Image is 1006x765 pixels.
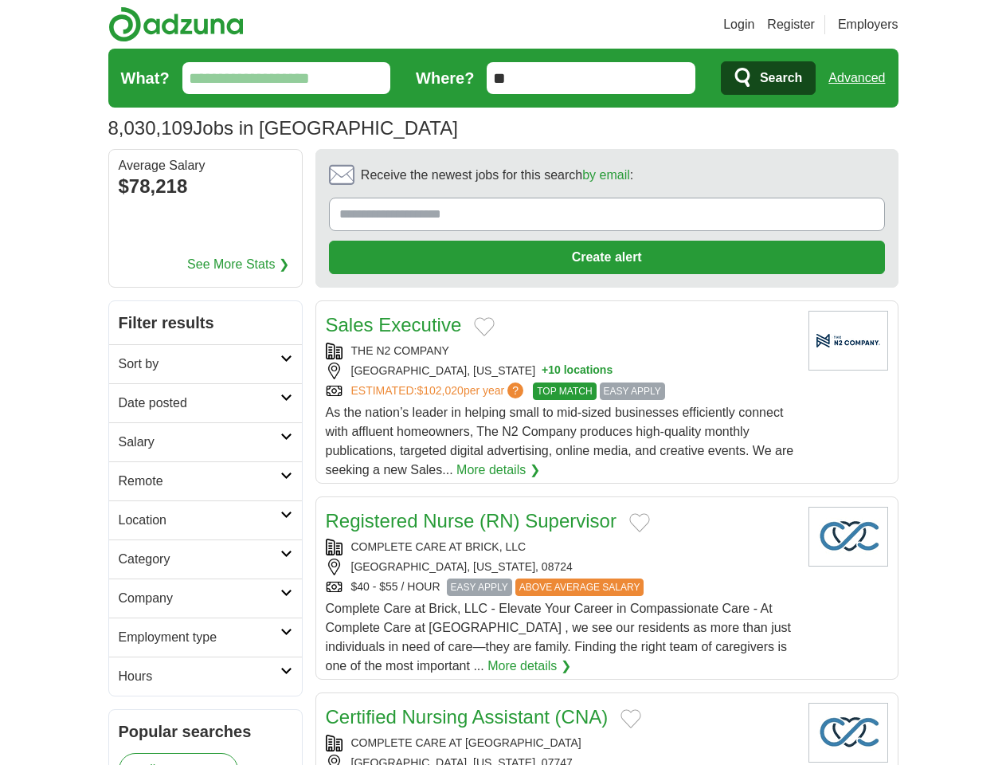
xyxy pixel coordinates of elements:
[109,539,302,579] a: Category
[119,550,280,569] h2: Category
[838,15,898,34] a: Employers
[487,657,571,676] a: More details ❯
[187,255,289,274] a: See More Stats ❯
[723,15,754,34] a: Login
[326,735,796,751] div: COMPLETE CARE AT [GEOGRAPHIC_DATA]
[326,363,796,379] div: [GEOGRAPHIC_DATA], [US_STATE]
[721,61,816,95] button: Search
[109,461,302,500] a: Remote
[119,172,292,201] div: $78,218
[109,301,302,344] h2: Filter results
[119,355,280,374] h2: Sort by
[533,382,596,400] span: TOP MATCH
[417,384,463,397] span: $102,020
[760,62,802,94] span: Search
[109,500,302,539] a: Location
[109,657,302,696] a: Hours
[329,241,885,274] button: Create alert
[361,166,633,185] span: Receive the newest jobs for this search :
[326,559,796,575] div: [GEOGRAPHIC_DATA], [US_STATE], 08724
[629,513,650,532] button: Add to favorite jobs
[119,394,280,413] h2: Date posted
[109,618,302,657] a: Employment type
[326,602,792,673] span: Complete Care at Brick, LLC - Elevate Your Career in Compassionate Care - At Complete Care at [GE...
[121,66,170,90] label: What?
[828,62,885,94] a: Advanced
[326,510,617,532] a: Registered Nurse (RN) Supervisor
[474,317,495,336] button: Add to favorite jobs
[620,709,641,728] button: Add to favorite jobs
[808,507,888,567] img: Company logo
[326,579,796,596] div: $40 - $55 / HOUR
[456,461,540,480] a: More details ❯
[351,382,527,400] a: ESTIMATED:$102,020per year?
[109,344,302,383] a: Sort by
[416,66,474,90] label: Where?
[515,579,644,596] span: ABOVE AVERAGE SALARY
[767,15,815,34] a: Register
[582,168,630,182] a: by email
[447,579,512,596] span: EASY APPLY
[119,511,280,530] h2: Location
[108,117,458,139] h1: Jobs in [GEOGRAPHIC_DATA]
[119,667,280,686] h2: Hours
[326,314,462,335] a: Sales Executive
[119,159,292,172] div: Average Salary
[109,579,302,618] a: Company
[808,703,888,763] img: Company logo
[326,406,794,477] span: As the nation’s leader in helping small to mid-sized businesses efficiently connect with affluent...
[108,114,194,143] span: 8,030,109
[119,628,280,647] h2: Employment type
[108,6,244,42] img: Adzuna logo
[542,363,613,379] button: +10 locations
[808,311,888,371] img: Company logo
[119,720,292,743] h2: Popular searches
[109,383,302,422] a: Date posted
[119,433,280,452] h2: Salary
[326,539,796,555] div: COMPLETE CARE AT BRICK, LLC
[109,422,302,461] a: Salary
[119,472,280,491] h2: Remote
[119,589,280,608] h2: Company
[600,382,665,400] span: EASY APPLY
[542,363,548,379] span: +
[326,706,609,728] a: Certified Nursing Assistant (CNA)
[507,382,523,398] span: ?
[326,343,796,359] div: THE N2 COMPANY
